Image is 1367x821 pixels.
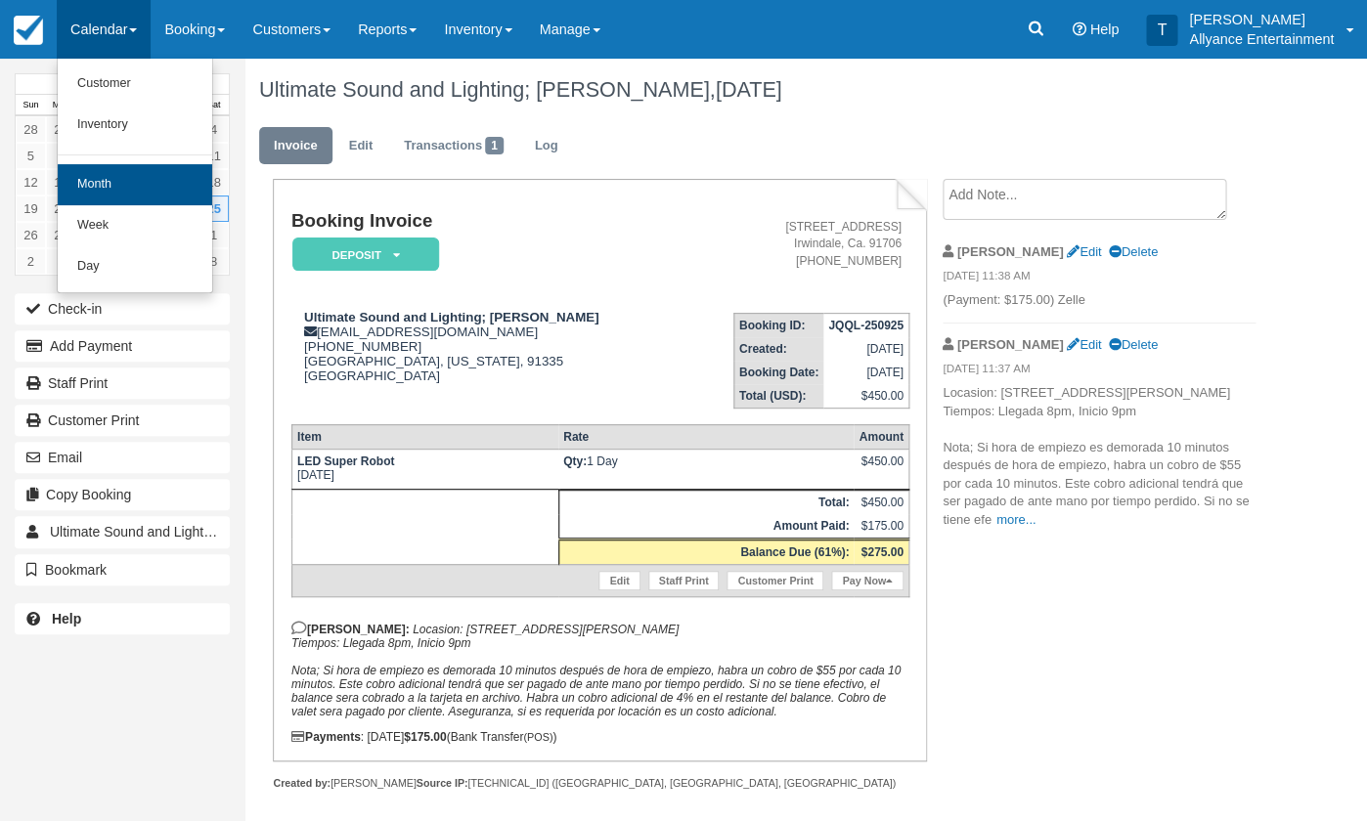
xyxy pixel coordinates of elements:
[16,222,46,248] a: 26
[558,490,854,514] th: Total:
[291,623,410,636] strong: [PERSON_NAME]:
[727,571,823,590] a: Customer Print
[46,169,76,195] a: 13
[996,512,1036,527] a: more...
[58,105,212,146] a: Inventory
[58,164,212,205] a: Month
[1189,29,1334,49] p: Allyance Entertainment
[943,268,1256,289] em: [DATE] 11:38 AM
[520,127,573,165] a: Log
[291,730,361,744] strong: Payments
[273,777,331,789] strong: Created by:
[523,731,552,743] small: (POS)
[58,205,212,246] a: Week
[198,169,229,195] a: 18
[273,776,927,791] div: [PERSON_NAME] [TECHNICAL_ID] ([GEOGRAPHIC_DATA], [GEOGRAPHIC_DATA], [GEOGRAPHIC_DATA])
[831,571,903,590] a: Pay Now
[58,64,212,105] a: Customer
[860,545,903,559] strong: $275.00
[15,367,230,399] a: Staff Print
[823,337,908,361] td: [DATE]
[46,195,76,222] a: 20
[648,571,720,590] a: Staff Print
[14,16,43,45] img: checkfront-main-nav-mini-logo.png
[1108,337,1157,352] a: Delete
[823,361,908,384] td: [DATE]
[16,248,46,275] a: 2
[733,361,823,384] th: Booking Date:
[198,143,229,169] a: 11
[16,195,46,222] a: 19
[1108,244,1157,259] a: Delete
[943,384,1256,529] p: Locasion: [STREET_ADDRESS][PERSON_NAME] Tiempos: Llegada 8pm, Inicio 9pm Nota; Si hora de empiezo...
[1067,244,1101,259] a: Edit
[1146,15,1177,46] div: T
[46,95,76,116] th: Mon
[46,248,76,275] a: 3
[291,237,432,273] a: Deposit
[46,143,76,169] a: 6
[733,313,823,337] th: Booking ID:
[558,539,854,564] th: Balance Due (61%):
[854,424,908,449] th: Amount
[957,244,1064,259] strong: [PERSON_NAME]
[291,211,684,232] h1: Booking Invoice
[404,730,446,744] strong: $175.00
[16,143,46,169] a: 5
[259,78,1256,102] h1: Ultimate Sound and Lighting; [PERSON_NAME],
[50,524,342,540] span: Ultimate Sound and Lighting; [PERSON_NAME]
[198,116,229,143] a: 4
[692,219,902,269] address: [STREET_ADDRESS] Irwindale, Ca. 91706 [PHONE_NUMBER]
[57,59,213,293] ul: Calendar
[15,603,230,634] a: Help
[15,442,230,473] button: Email
[16,169,46,195] a: 12
[292,238,439,272] em: Deposit
[304,310,598,324] strong: Ultimate Sound and Lighting; [PERSON_NAME]
[291,623,901,718] em: Locasion: [STREET_ADDRESS][PERSON_NAME] Tiempos: Llegada 8pm, Inicio 9pm Nota; Si hora de empiezo...
[558,514,854,540] th: Amount Paid:
[198,95,229,116] th: Sat
[1189,10,1334,29] p: [PERSON_NAME]
[854,490,908,514] td: $450.00
[716,77,782,102] span: [DATE]
[297,454,394,468] strong: LED Super Robot
[16,95,46,116] th: Sun
[46,222,76,248] a: 27
[943,291,1256,310] p: (Payment: $175.00) Zelle
[15,293,230,324] button: Check-in
[485,137,504,154] span: 1
[1072,22,1085,36] i: Help
[598,571,639,590] a: Edit
[957,337,1064,352] strong: [PERSON_NAME]
[16,116,46,143] a: 28
[733,384,823,409] th: Total (USD):
[854,514,908,540] td: $175.00
[15,405,230,436] a: Customer Print
[198,248,229,275] a: 8
[15,479,230,510] button: Copy Booking
[198,195,229,222] a: 25
[334,127,387,165] a: Edit
[1089,22,1119,37] span: Help
[291,424,558,449] th: Item
[291,730,909,744] div: : [DATE] (Bank Transfer )
[558,449,854,489] td: 1 Day
[291,449,558,489] td: [DATE]
[15,330,230,362] button: Add Payment
[859,454,903,484] div: $450.00
[1067,337,1101,352] a: Edit
[46,116,76,143] a: 29
[417,777,468,789] strong: Source IP:
[563,454,587,468] strong: Qty
[259,127,332,165] a: Invoice
[58,246,212,287] a: Day
[52,611,81,627] b: Help
[943,361,1256,382] em: [DATE] 11:37 AM
[389,127,518,165] a: Transactions1
[15,516,230,547] a: Ultimate Sound and Lighting; [PERSON_NAME]
[733,337,823,361] th: Created:
[823,384,908,409] td: $450.00
[828,319,904,332] strong: JQQL-250925
[558,424,854,449] th: Rate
